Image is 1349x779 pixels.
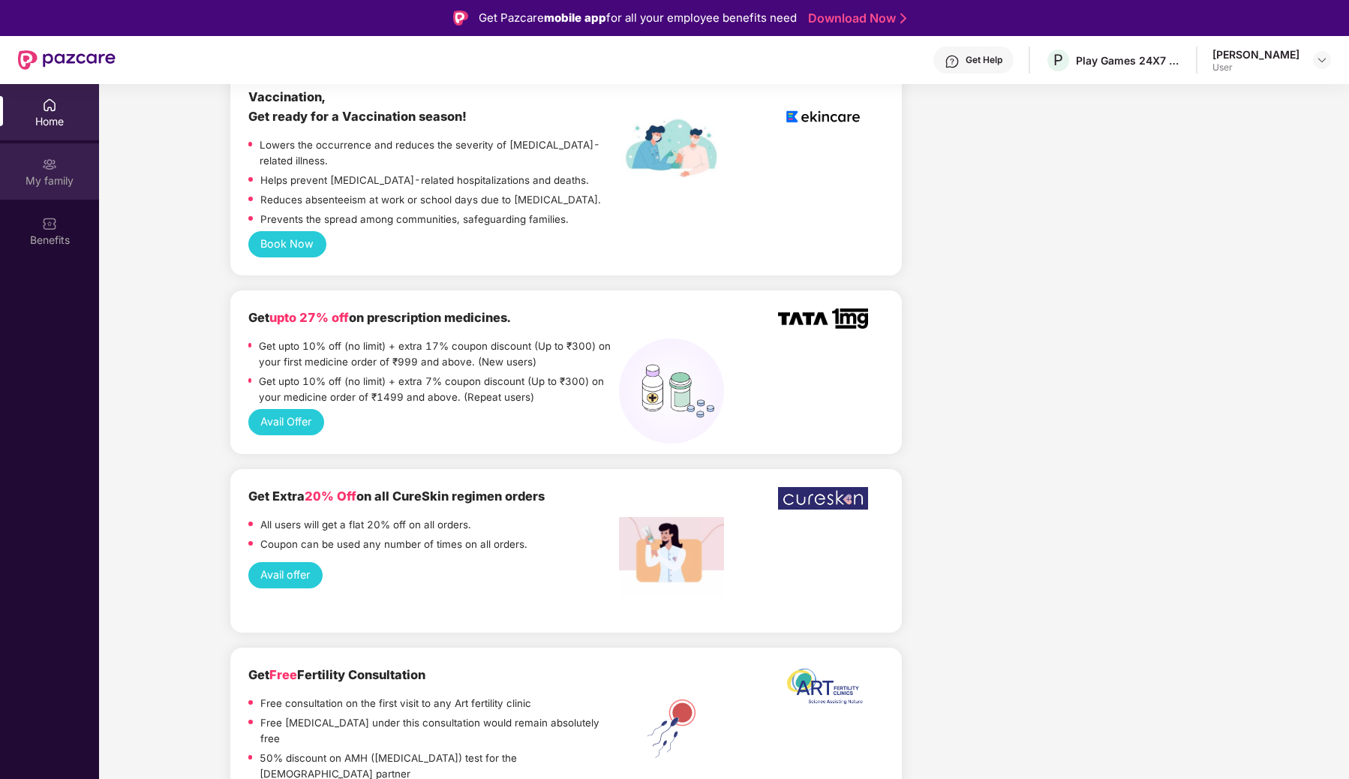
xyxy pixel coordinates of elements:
[269,667,297,682] span: Free
[619,338,724,444] img: medicines%20(1).png
[42,157,57,172] img: svg+xml;base64,PHN2ZyB3aWR0aD0iMjAiIGhlaWdodD0iMjAiIHZpZXdCb3g9IjAgMCAyMCAyMCIgZmlsbD0ibm9uZSIgeG...
[259,338,620,370] p: Get upto 10% off (no limit) + extra 17% coupon discount (Up to ₹300) on your first medicine order...
[1316,54,1328,66] img: svg+xml;base64,PHN2ZyBpZD0iRHJvcGRvd24tMzJ4MzIiIHhtbG5zPSJodHRwOi8vd3d3LnczLm9yZy8yMDAwL3N2ZyIgd2...
[778,88,868,146] img: logoEkincare.png
[248,409,324,435] button: Avail Offer
[453,11,468,26] img: Logo
[479,9,797,27] div: Get Pazcare for all your employee benefits need
[260,517,471,533] p: All users will get a flat 20% off on all orders.
[259,374,620,405] p: Get upto 10% off (no limit) + extra 7% coupon discount (Up to ₹300) on your medicine order of ₹14...
[248,489,545,504] b: Get Extra on all CureSkin regimen orders
[260,173,589,188] p: Helps prevent [MEDICAL_DATA]-related hospitalizations and deaths.
[260,192,601,208] p: Reduces absenteeism at work or school days due to [MEDICAL_DATA].
[248,562,323,588] button: Avail offer
[260,212,569,227] p: Prevents the spread among communities, safeguarding families.
[945,54,960,69] img: svg+xml;base64,PHN2ZyBpZD0iSGVscC0zMngzMiIgeG1sbnM9Imh0dHA6Ly93d3cudzMub3JnLzIwMDAvc3ZnIiB3aWR0aD...
[260,537,527,552] p: Coupon can be used any number of times on all orders.
[544,11,606,25] strong: mobile app
[619,696,724,762] img: ART%20Fertility.png
[619,517,724,597] img: Screenshot%202022-12-27%20at%203.54.05%20PM.png
[1212,62,1299,74] div: User
[42,98,57,113] img: svg+xml;base64,PHN2ZyBpZD0iSG9tZSIgeG1sbnM9Imh0dHA6Ly93d3cudzMub3JnLzIwMDAvc3ZnIiB3aWR0aD0iMjAiIG...
[248,89,467,124] b: Vaccination, Get ready for a Vaccination season!
[1053,51,1063,69] span: P
[305,489,356,504] span: 20% Off
[778,666,868,714] img: ART%20logo%20printable%20jpg.jpg
[900,11,906,26] img: Stroke
[619,118,724,178] img: labelEkincare.png
[778,308,868,329] img: TATA_1mg_Logo.png
[248,310,510,325] b: Get on prescription medicines.
[1076,53,1181,68] div: Play Games 24X7 Private Limited
[778,487,868,510] img: WhatsApp%20Image%202022-12-23%20at%206.17.28%20PM.jpeg
[248,231,326,257] button: Book Now
[248,667,425,682] b: Get Fertility Consultation
[269,310,349,325] span: upto 27% off
[42,216,57,231] img: svg+xml;base64,PHN2ZyBpZD0iQmVuZWZpdHMiIHhtbG5zPSJodHRwOi8vd3d3LnczLm9yZy8yMDAwL3N2ZyIgd2lkdGg9Ij...
[260,696,531,711] p: Free consultation on the first visit to any Art fertility clinic
[260,715,619,747] p: Free [MEDICAL_DATA] under this consultation would remain absolutely free
[18,50,116,70] img: New Pazcare Logo
[808,11,902,26] a: Download Now
[1212,47,1299,62] div: [PERSON_NAME]
[966,54,1002,66] div: Get Help
[260,137,619,169] p: Lowers the occurrence and reduces the severity of [MEDICAL_DATA]-related illness.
